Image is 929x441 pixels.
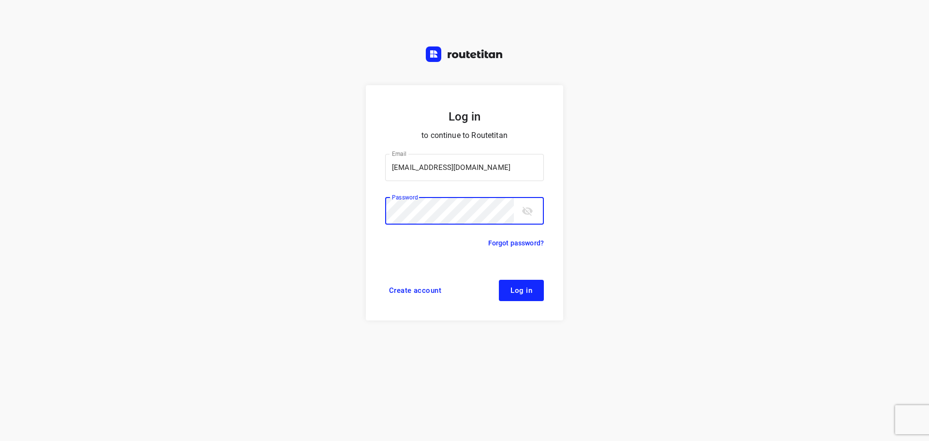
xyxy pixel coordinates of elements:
a: Routetitan [426,46,503,64]
button: Log in [499,280,544,301]
span: Create account [389,287,441,294]
a: Create account [385,280,445,301]
a: Forgot password? [488,237,544,249]
h5: Log in [385,108,544,125]
img: Routetitan [426,46,503,62]
p: to continue to Routetitan [385,129,544,142]
span: Log in [510,287,532,294]
button: toggle password visibility [518,201,537,221]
